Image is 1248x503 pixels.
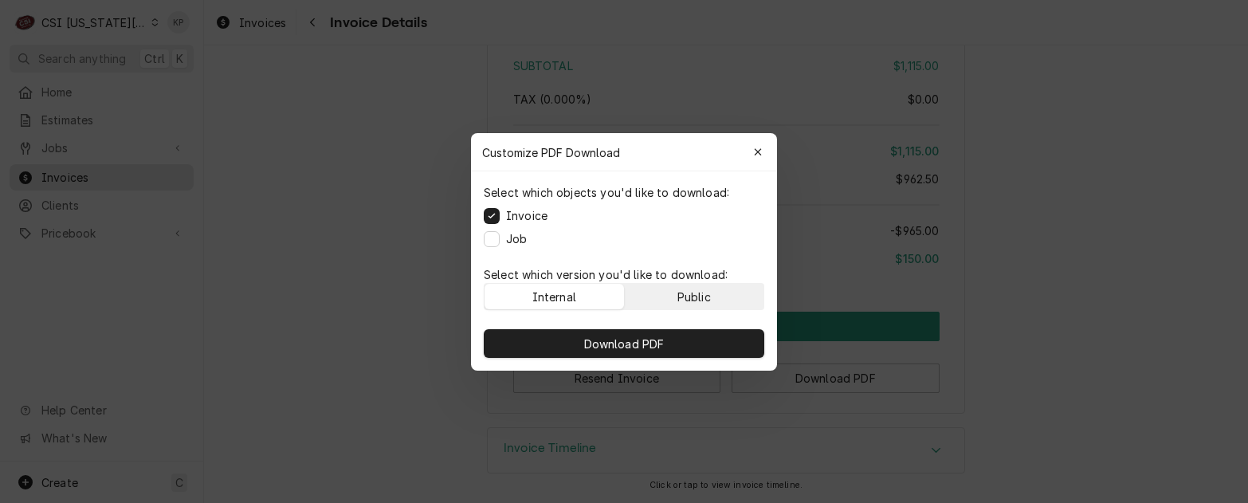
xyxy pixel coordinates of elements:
p: Select which version you'd like to download: [484,266,764,283]
div: Internal [532,288,576,305]
button: Download PDF [484,329,764,358]
label: Invoice [506,207,547,224]
span: Download PDF [581,335,668,352]
div: Public [677,288,711,305]
label: Job [506,230,527,247]
p: Select which objects you'd like to download: [484,184,729,201]
div: Customize PDF Download [471,133,777,171]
